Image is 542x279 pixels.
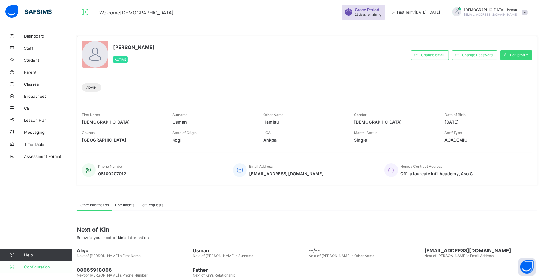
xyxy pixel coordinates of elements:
span: [DEMOGRAPHIC_DATA] [354,119,435,124]
span: Parent [24,70,72,75]
button: Open asap [518,258,536,276]
span: Classes [24,82,72,87]
span: Next of [PERSON_NAME]'s Email Address [425,253,494,258]
span: Dashboard [24,34,72,38]
span: Time Table [24,142,72,147]
span: Staff Type [445,130,462,135]
span: Home / Contract Address [401,164,443,169]
span: Usman [172,119,254,124]
span: Next of [PERSON_NAME]'s Other Name [309,253,375,258]
span: [EMAIL_ADDRESS][DOMAIN_NAME] [425,247,537,253]
span: Edit profile [510,53,528,57]
span: Student [24,58,72,63]
span: Grace Period [355,8,379,12]
span: session/term information [391,10,440,14]
span: Marital Status [354,130,377,135]
span: Email Address [249,164,273,169]
span: 08065918006 [77,267,190,273]
span: Usman [193,247,305,253]
span: 08100207012 [98,171,126,176]
span: Lesson Plan [24,118,72,123]
span: Next of [PERSON_NAME]'s Phone Number [77,273,147,277]
span: Single [354,137,435,143]
span: Documents [115,203,134,207]
span: [DEMOGRAPHIC_DATA] Usman [464,8,518,12]
span: State of Origin [172,130,197,135]
span: Help [24,253,72,257]
span: Country [82,130,95,135]
span: Welcome [DEMOGRAPHIC_DATA] [99,10,174,16]
span: Father [193,267,305,273]
span: [GEOGRAPHIC_DATA] [82,137,163,143]
span: Next of [PERSON_NAME]'s First Name [77,253,141,258]
img: safsims [5,5,52,18]
span: Edit Requests [140,203,163,207]
span: Assessment Format [24,154,72,159]
span: [EMAIL_ADDRESS][DOMAIN_NAME] [249,171,324,176]
img: sticker-purple.71386a28dfed39d6af7621340158ba97.svg [345,8,352,16]
span: Change email [421,53,444,57]
span: 26 days remaining [355,13,381,16]
span: Below is your next of kin's Information [77,235,149,240]
span: --/-- [309,247,422,253]
span: Aliyu [77,247,190,253]
span: Date of Birth [445,112,466,117]
span: Active [115,58,126,61]
span: CBT [24,106,72,111]
span: Kogi [172,137,254,143]
span: Other Information [80,203,109,207]
span: [DATE] [445,119,526,124]
span: Admin [86,86,97,89]
span: Next of Kin's Relationship [193,273,235,277]
span: [PERSON_NAME] [113,44,155,50]
span: Next of Kin [77,226,537,233]
span: Configuration [24,265,72,269]
span: Gender [354,112,366,117]
span: [DEMOGRAPHIC_DATA] [82,119,163,124]
span: [EMAIL_ADDRESS][DOMAIN_NAME] [464,13,518,16]
span: ACADEMIC [445,137,526,143]
span: Other Name [263,112,283,117]
span: Ankpa [263,137,345,143]
span: Staff [24,46,72,51]
span: Hamisu [263,119,345,124]
span: Messaging [24,130,72,135]
div: MuhammadUsman [446,7,531,17]
span: LGA [263,130,271,135]
span: Off La laureate Int'l Academy, Aso C [401,171,473,176]
span: Broadsheet [24,94,72,99]
span: Change Password [462,53,493,57]
span: Phone Number [98,164,123,169]
span: Next of [PERSON_NAME]'s Surname [193,253,253,258]
span: First Name [82,112,100,117]
span: Surname [172,112,187,117]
